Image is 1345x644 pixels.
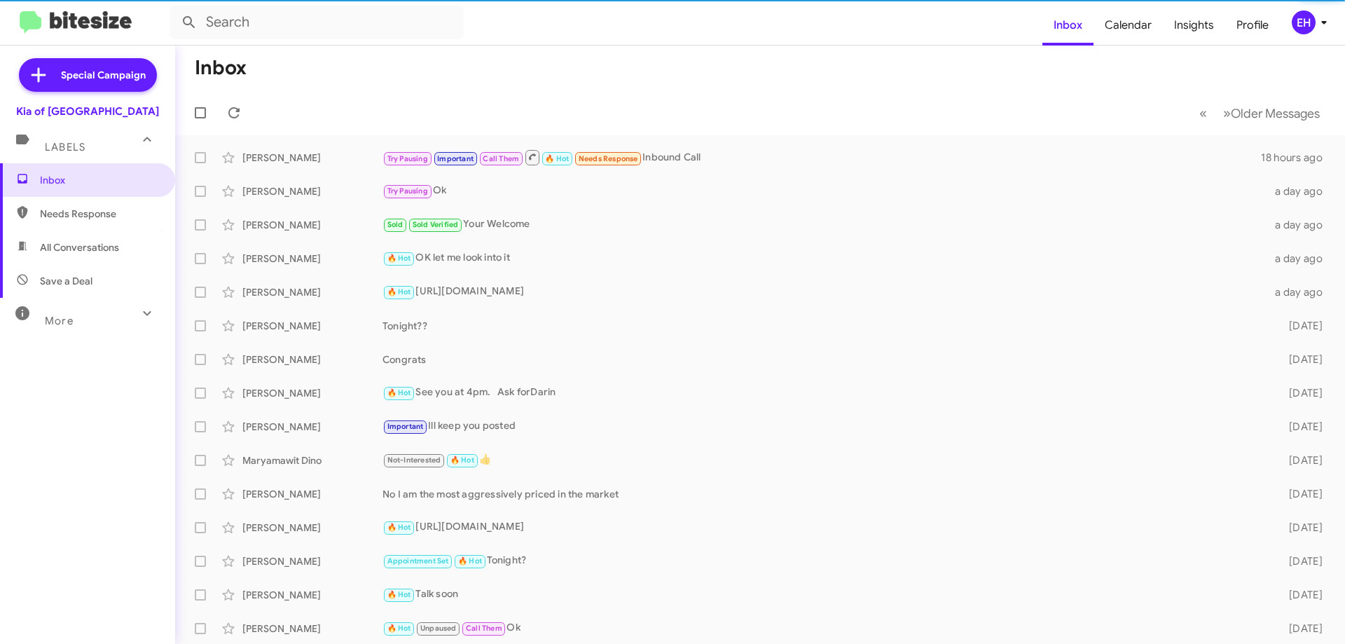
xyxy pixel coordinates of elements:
a: Profile [1225,5,1280,46]
span: More [45,315,74,327]
div: OK let me look into it [382,250,1267,266]
div: [PERSON_NAME] [242,420,382,434]
span: 🔥 Hot [387,254,411,263]
div: a day ago [1267,218,1334,232]
span: 🔥 Hot [458,556,482,566]
div: [PERSON_NAME] [242,319,382,333]
div: Tonight? [382,553,1267,569]
div: [PERSON_NAME] [242,285,382,299]
div: [DATE] [1267,487,1334,501]
span: » [1223,104,1231,122]
span: 🔥 Hot [387,388,411,397]
span: Call Them [483,154,519,163]
div: [PERSON_NAME] [242,218,382,232]
span: Needs Response [40,207,159,221]
div: See you at 4pm. Ask forDarin [382,385,1267,401]
div: [DATE] [1267,420,1334,434]
div: Your Welcome [382,217,1267,233]
span: 🔥 Hot [387,590,411,599]
span: Appointment Set [387,556,449,566]
button: EH [1280,11,1330,34]
div: [PERSON_NAME] [242,352,382,366]
div: Inbound Call [382,149,1261,166]
div: a day ago [1267,184,1334,198]
div: a day ago [1267,252,1334,266]
span: 🔥 Hot [387,287,411,296]
div: Maryamawit Dino [242,453,382,467]
div: [DATE] [1267,386,1334,400]
span: Special Campaign [61,68,146,82]
button: Previous [1191,99,1215,128]
div: [DATE] [1267,453,1334,467]
span: Sold [387,220,403,229]
div: [PERSON_NAME] [242,521,382,535]
div: EH [1292,11,1316,34]
div: [DATE] [1267,554,1334,568]
a: Special Campaign [19,58,157,92]
span: Try Pausing [387,154,428,163]
span: Unpaused [420,624,457,633]
span: 🔥 Hot [545,154,569,163]
div: Ok [382,183,1267,199]
div: [DATE] [1267,352,1334,366]
div: [PERSON_NAME] [242,386,382,400]
span: Sold Verified [413,220,459,229]
div: [PERSON_NAME] [242,151,382,165]
div: Ill keep you posted [382,418,1267,434]
div: [PERSON_NAME] [242,252,382,266]
div: [DATE] [1267,319,1334,333]
span: Not-Interested [387,455,441,465]
div: Tonight?? [382,319,1267,333]
div: [PERSON_NAME] [242,487,382,501]
span: 🔥 Hot [450,455,474,465]
div: [PERSON_NAME] [242,554,382,568]
div: No I am the most aggressively priced in the market [382,487,1267,501]
div: [DATE] [1267,521,1334,535]
nav: Page navigation example [1192,99,1328,128]
div: [PERSON_NAME] [242,588,382,602]
div: a day ago [1267,285,1334,299]
div: Kia of [GEOGRAPHIC_DATA] [16,104,159,118]
span: Inbox [40,173,159,187]
span: Save a Deal [40,274,92,288]
span: Try Pausing [387,186,428,196]
div: 18 hours ago [1261,151,1334,165]
div: [PERSON_NAME] [242,184,382,198]
a: Inbox [1042,5,1094,46]
div: 👍 [382,452,1267,468]
div: [URL][DOMAIN_NAME] [382,519,1267,535]
div: [DATE] [1267,588,1334,602]
div: Talk soon [382,587,1267,603]
h1: Inbox [195,57,247,79]
input: Search [170,6,464,39]
div: [DATE] [1267,622,1334,636]
span: 🔥 Hot [387,624,411,633]
span: Important [387,422,424,431]
span: All Conversations [40,240,119,254]
span: « [1199,104,1207,122]
span: Call Them [466,624,502,633]
span: Needs Response [579,154,638,163]
div: [PERSON_NAME] [242,622,382,636]
a: Calendar [1094,5,1163,46]
span: Labels [45,141,85,153]
div: Ok [382,620,1267,636]
span: Important [437,154,474,163]
span: 🔥 Hot [387,523,411,532]
a: Insights [1163,5,1225,46]
button: Next [1215,99,1328,128]
div: Congrats [382,352,1267,366]
span: Older Messages [1231,106,1320,121]
div: [URL][DOMAIN_NAME] [382,284,1267,300]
